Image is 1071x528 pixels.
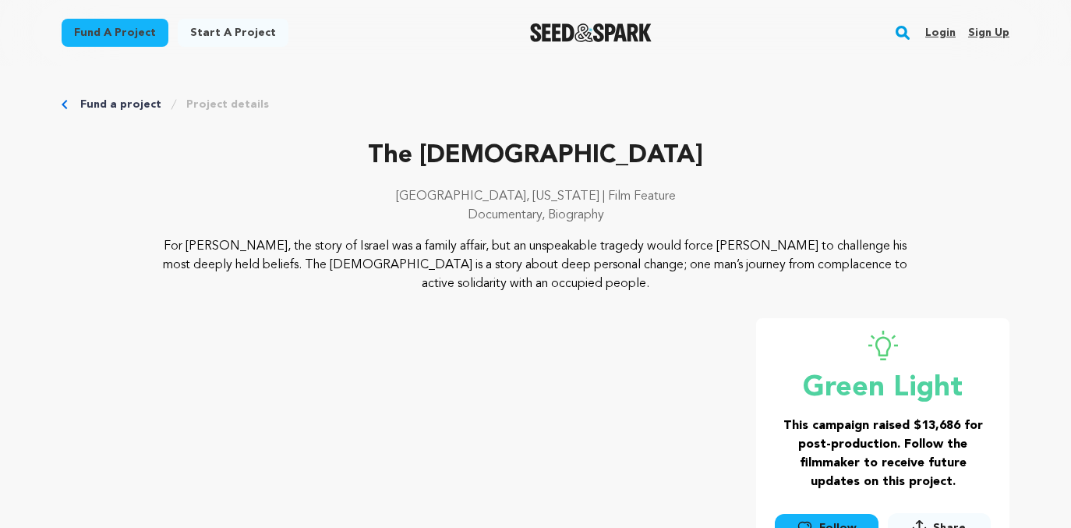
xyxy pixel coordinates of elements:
a: Seed&Spark Homepage [530,23,652,42]
p: The [DEMOGRAPHIC_DATA] [62,137,1009,175]
a: Project details [186,97,269,112]
img: Seed&Spark Logo Dark Mode [530,23,652,42]
a: Sign up [968,20,1009,45]
a: Start a project [178,19,288,47]
p: Green Light [775,373,991,404]
a: Login [925,20,956,45]
a: Fund a project [80,97,161,112]
a: Fund a project [62,19,168,47]
p: Documentary, Biography [62,206,1009,225]
p: [GEOGRAPHIC_DATA], [US_STATE] | Film Feature [62,187,1009,206]
p: For [PERSON_NAME], the story of Israel was a family affair, but an unspeakable tragedy would forc... [157,237,915,293]
div: Breadcrumb [62,97,1009,112]
h3: This campaign raised $13,686 for post-production. Follow the filmmaker to receive future updates ... [775,416,991,491]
